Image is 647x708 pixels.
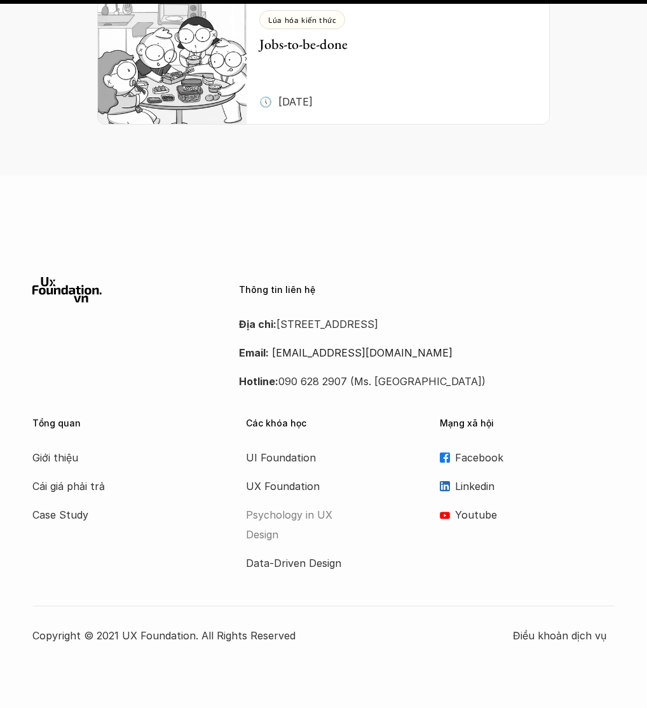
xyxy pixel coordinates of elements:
a: UI Foundation [246,448,348,467]
a: Linkedin [440,477,615,496]
a: UX Foundation [246,477,348,496]
a: Cái giá phải trả [32,477,134,496]
a: Data-Driven Design [246,554,348,573]
p: Linkedin [455,477,615,496]
strong: Địa chỉ: [239,318,276,330]
a: Điều khoản dịch vụ [513,626,615,645]
p: Youtube [455,505,615,524]
p: Lúa hóa kiến thức [268,15,336,24]
a: Giới thiệu [32,448,134,467]
p: 090 628 2907 (Ms. [GEOGRAPHIC_DATA]) [239,372,615,391]
strong: Email: [239,346,269,359]
p: Thông tin liên hệ [239,285,615,296]
strong: Hotline: [239,375,278,388]
h5: Jobs-to-be-done [259,36,537,54]
a: Psychology in UX Design [246,505,348,544]
p: Tổng quan [32,418,228,429]
a: Youtube [440,505,615,524]
p: 🕔 [DATE] [259,92,313,111]
p: Mạng xã hội [440,418,615,429]
p: Các khóa học [246,418,421,429]
p: Copyright © 2021 UX Foundation. All Rights Reserved [32,626,513,645]
a: Facebook [440,448,615,467]
a: Case Study [32,505,134,524]
p: [STREET_ADDRESS] [239,315,615,334]
a: [EMAIL_ADDRESS][DOMAIN_NAME] [272,346,453,359]
p: Facebook [455,448,615,467]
